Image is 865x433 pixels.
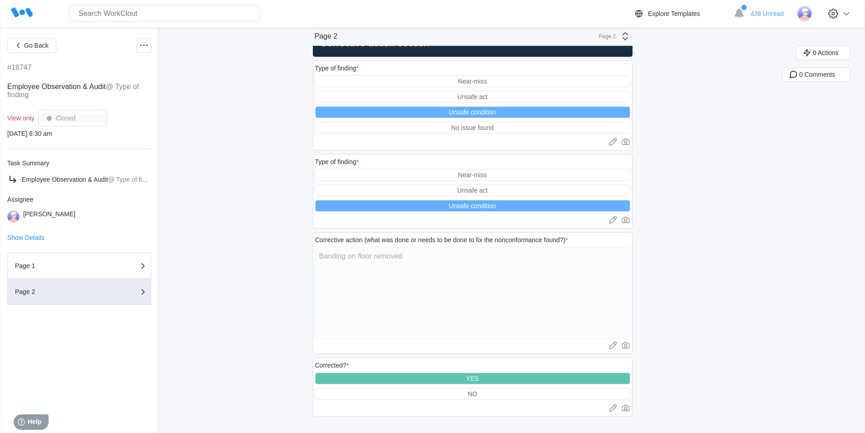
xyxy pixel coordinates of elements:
div: [PERSON_NAME] [23,210,75,223]
div: Type of finding [315,65,359,72]
div: #18747 [7,64,31,72]
div: NO [468,390,477,398]
button: Go Back [7,38,56,53]
button: 0 Actions [796,45,850,60]
div: Page 2 [315,32,338,40]
textarea: Banding on floor removed [315,247,630,339]
div: Explore Templates [648,10,700,17]
div: Corrected? [315,362,349,369]
div: Unsafe act [457,187,488,194]
div: Unsafe act [457,93,488,100]
span: 0 Actions [813,50,839,56]
mark: @ Type of finding [7,83,139,99]
button: Page 1 [7,253,151,279]
div: Near-miss [458,78,487,85]
div: Page 2 [15,289,106,295]
span: Employee Observation & Audit [7,83,106,90]
div: No issue found [451,124,494,131]
img: user-3.png [7,210,20,223]
div: Page 2 [593,33,616,40]
span: Go Back [24,42,49,49]
div: [DATE] 6:30 am [7,130,151,137]
div: Near-miss [458,171,487,179]
img: user-3.png [797,6,812,21]
div: Page 1 [15,263,106,269]
a: Employee Observation & Audit@ Type of finding [7,174,151,185]
span: 436 Unread [751,10,784,17]
div: Assignee [7,196,151,203]
input: Search WorkClout [69,5,260,22]
button: 0 Comments [782,67,850,82]
span: Employee Observation & Audit [22,176,108,183]
div: View only [7,114,35,122]
div: Corrective action (what was done or needs to be done to fix the nonconformance found?) [315,236,568,244]
button: Show Details [7,234,44,241]
button: Page 2 [7,279,151,305]
div: Unsafe condition [449,202,496,209]
span: 0 Comments [799,71,835,78]
div: Task Summary [7,159,151,167]
mark: @ Type of finding [108,176,158,183]
div: Unsafe condition [449,109,496,116]
a: Explore Templates [633,8,729,19]
div: Type of finding [315,158,359,165]
div: YES [466,375,479,382]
